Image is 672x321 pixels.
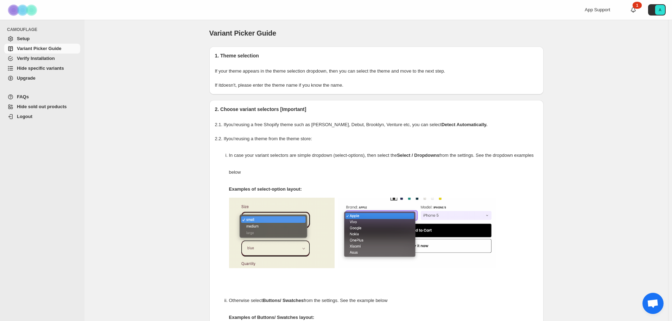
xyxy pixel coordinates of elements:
[17,114,32,119] span: Logout
[215,68,538,75] p: If your theme appears in the theme selection dropdown, then you can select the theme and move to ...
[4,63,80,73] a: Hide specific variants
[229,147,538,181] p: In case your variant selectors are simple dropdown (select-options), then select the from the set...
[215,82,538,89] p: If it doesn't , please enter the theme name if you know the name.
[215,135,538,142] p: 2.2. If you're using a theme from the theme store:
[6,0,41,20] img: Camouflage
[4,102,80,112] a: Hide sold out products
[633,2,642,9] div: 1
[17,36,30,41] span: Setup
[4,92,80,102] a: FAQs
[229,315,315,320] strong: Examples of Buttons/ Swatches layout:
[642,293,664,314] div: Open chat
[4,73,80,83] a: Upgrade
[17,66,64,71] span: Hide specific variants
[209,29,277,37] span: Variant Picker Guide
[229,292,538,309] p: Otherwise select from the settings. See the example below
[338,198,496,268] img: camouflage-select-options-2
[4,34,80,44] a: Setup
[17,75,36,81] span: Upgrade
[215,121,538,128] p: 2.1. If you're using a free Shopify theme such as [PERSON_NAME], Debut, Brooklyn, Venture etc, yo...
[7,27,81,32] span: CAMOUFLAGE
[397,153,439,158] strong: Select / Dropdowns
[229,198,335,268] img: camouflage-select-options
[442,122,488,127] strong: Detect Automatically.
[263,298,304,303] strong: Buttons/ Swatches
[4,112,80,122] a: Logout
[17,46,61,51] span: Variant Picker Guide
[630,6,637,13] a: 1
[17,56,55,61] span: Verify Installation
[585,7,610,12] span: App Support
[17,104,67,109] span: Hide sold out products
[17,94,29,99] span: FAQs
[648,4,666,16] button: Avatar with initials A
[4,54,80,63] a: Verify Installation
[4,44,80,54] a: Variant Picker Guide
[229,186,302,192] strong: Examples of select-option layout:
[655,5,665,15] span: Avatar with initials A
[659,8,661,12] text: A
[215,52,538,59] h2: 1. Theme selection
[215,106,538,113] h2: 2. Choose variant selectors [Important]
